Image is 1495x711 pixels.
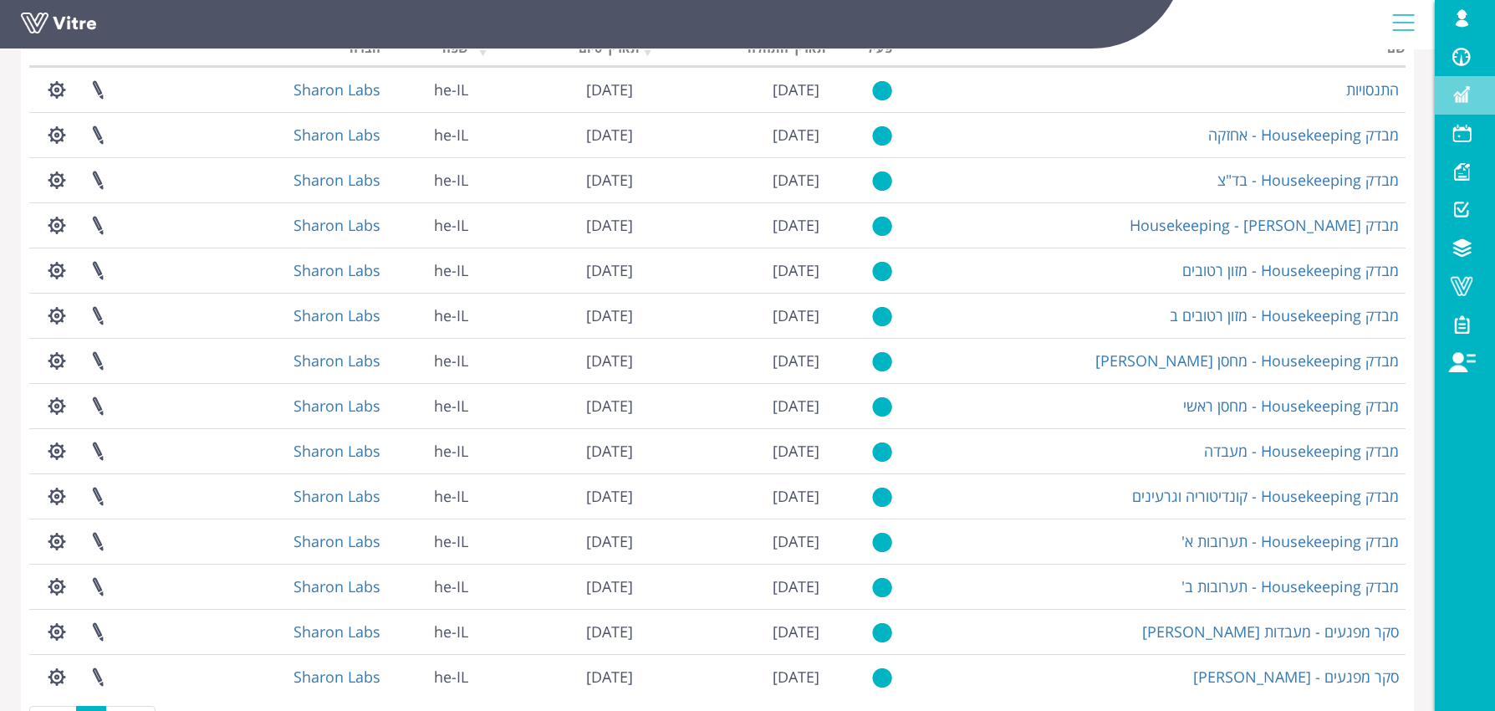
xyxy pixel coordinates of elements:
td: [DATE] [475,428,640,473]
a: מבדק Housekeeping - מחסן [PERSON_NAME] [1095,350,1399,371]
td: [DATE] [475,564,640,609]
a: מבדק Housekeeping - תערובות א' [1181,531,1399,551]
th: שם: activate to sort column descending [899,35,1406,67]
td: [DATE] [640,473,827,519]
a: Sharon Labs [293,396,380,416]
img: yes [872,622,892,643]
a: סקר מפגעים - [PERSON_NAME] [1193,667,1399,687]
td: [DATE] [475,67,640,112]
img: yes [872,442,892,463]
th: תאריך התחלה: activate to sort column ascending [640,35,827,67]
a: Sharon Labs [293,79,380,100]
th: תאריך סיום: activate to sort column ascending [475,35,640,67]
td: he-IL [387,112,475,157]
a: Sharon Labs [293,215,380,235]
td: [DATE] [640,519,827,564]
img: yes [872,396,892,417]
td: [DATE] [475,338,640,383]
a: מבדק Housekeeping - בד"צ [1217,170,1399,190]
img: yes [872,171,892,192]
td: he-IL [387,248,475,293]
td: [DATE] [475,248,640,293]
td: [DATE] [475,202,640,248]
td: [DATE] [475,293,640,338]
td: [DATE] [475,383,640,428]
img: yes [872,532,892,553]
a: Sharon Labs [293,486,380,506]
td: [DATE] [640,428,827,473]
td: he-IL [387,202,475,248]
td: [DATE] [640,338,827,383]
td: [DATE] [475,519,640,564]
img: yes [872,261,892,282]
td: he-IL [387,383,475,428]
img: yes [872,487,892,508]
a: מבדק Housekeeping - תערובות ב' [1181,576,1399,596]
td: [DATE] [640,248,827,293]
img: yes [872,668,892,688]
td: he-IL [387,293,475,338]
td: he-IL [387,609,475,654]
td: he-IL [387,519,475,564]
td: [DATE] [640,157,827,202]
a: Sharon Labs [293,531,380,551]
td: he-IL [387,428,475,473]
a: Sharon Labs [293,667,380,687]
a: Sharon Labs [293,576,380,596]
a: Sharon Labs [293,305,380,325]
a: מבדק Housekeeping - מחסן ראשי [1183,396,1399,416]
img: yes [872,351,892,372]
td: [DATE] [640,654,827,699]
img: yes [872,80,892,101]
a: מבדק Housekeeping - מזון רטובים ב [1170,305,1399,325]
a: מבדק Housekeeping - מעבדה [1204,441,1399,461]
td: he-IL [387,654,475,699]
img: yes [872,216,892,237]
a: Sharon Labs [293,441,380,461]
td: [DATE] [475,157,640,202]
td: [DATE] [640,609,827,654]
a: מבדק Housekeeping - קונדיטוריה וגרעינים [1132,486,1399,506]
a: התנסויות [1346,79,1399,100]
a: Sharon Labs [293,621,380,642]
td: he-IL [387,157,475,202]
img: yes [872,125,892,146]
td: [DATE] [475,473,640,519]
th: שפה [387,35,475,67]
a: Sharon Labs [293,260,380,280]
td: [DATE] [640,293,827,338]
img: yes [872,306,892,327]
td: [DATE] [640,112,827,157]
a: מבדק Housekeeping - מזון רטובים [1182,260,1399,280]
img: yes [872,577,892,598]
td: he-IL [387,338,475,383]
th: חברה [205,35,388,67]
td: [DATE] [640,564,827,609]
a: סקר מפגעים - מעבדות [PERSON_NAME] [1142,621,1399,642]
a: Sharon Labs [293,170,380,190]
td: [DATE] [640,202,827,248]
td: [DATE] [640,383,827,428]
a: מבדק Housekeeping - [PERSON_NAME] [1130,215,1399,235]
td: he-IL [387,473,475,519]
td: [DATE] [475,654,640,699]
td: [DATE] [475,609,640,654]
a: מבדק Housekeeping - אחזקה [1208,125,1399,145]
td: he-IL [387,67,475,112]
td: he-IL [387,564,475,609]
th: פעיל [826,35,899,67]
a: Sharon Labs [293,350,380,371]
a: Sharon Labs [293,125,380,145]
td: [DATE] [475,112,640,157]
td: [DATE] [640,67,827,112]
